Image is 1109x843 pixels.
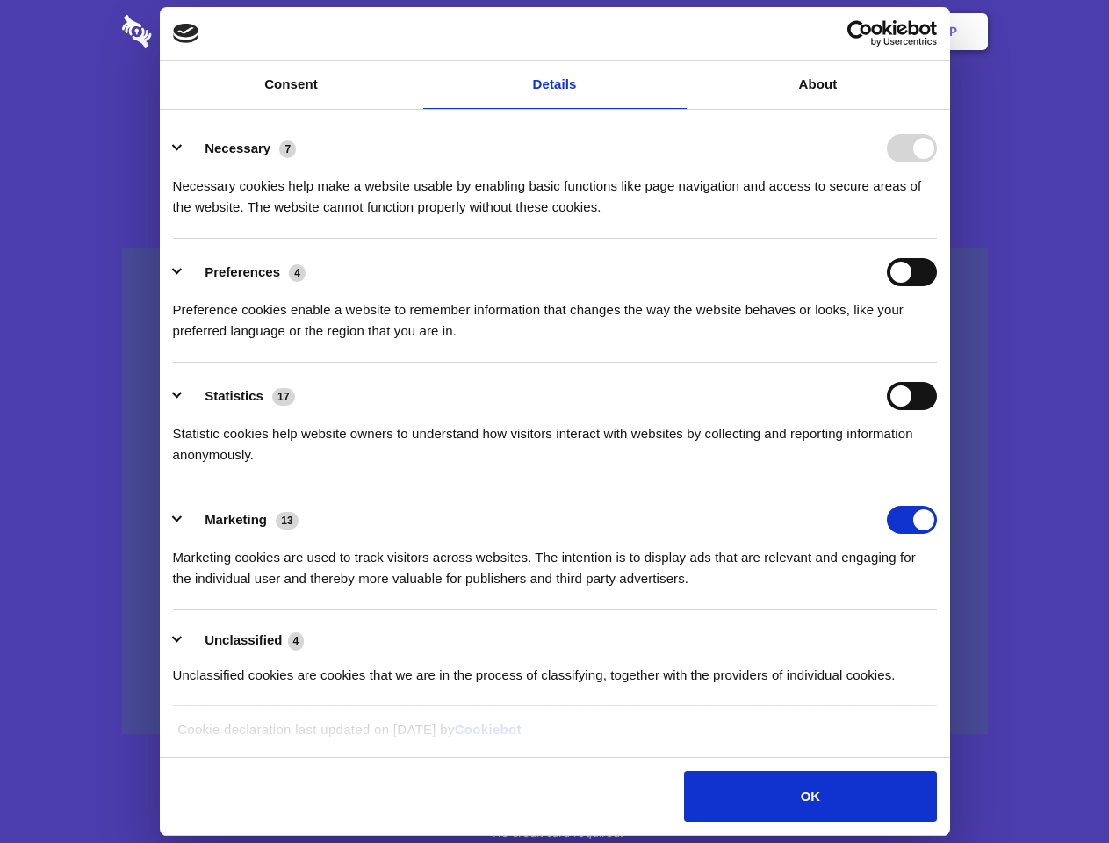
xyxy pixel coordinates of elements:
button: Unclassified (4) [173,630,315,652]
div: Preference cookies enable a website to remember information that changes the way the website beha... [173,286,937,342]
button: OK [684,771,936,822]
a: Usercentrics Cookiebot - opens in a new window [783,20,937,47]
div: Necessary cookies help make a website usable by enabling basic functions like page navigation and... [173,162,937,218]
span: 7 [279,140,296,158]
img: logo-wordmark-white-trans-d4663122ce5f474addd5e946df7df03e33cb6a1c49d2221995e7729f52c070b2.svg [122,15,272,48]
div: Marketing cookies are used to track visitors across websites. The intention is to display ads tha... [173,534,937,589]
div: Statistic cookies help website owners to understand how visitors interact with websites by collec... [173,410,937,465]
div: Unclassified cookies are cookies that we are in the process of classifying, together with the pro... [173,652,937,686]
button: Marketing (13) [173,506,310,534]
span: 17 [272,388,295,406]
a: Login [796,4,873,59]
span: 4 [289,264,306,282]
label: Necessary [205,140,270,155]
label: Marketing [205,512,267,527]
iframe: Drift Widget Chat Controller [1021,755,1088,822]
label: Preferences [205,264,280,279]
h1: Eliminate Slack Data Loss. [122,79,988,142]
h4: Auto-redaction of sensitive data, encrypted data sharing and self-destructing private chats. Shar... [122,160,988,218]
button: Necessary (7) [173,134,307,162]
a: Details [423,61,687,109]
span: 4 [288,632,305,650]
a: Consent [160,61,423,109]
a: Wistia video thumbnail [122,248,988,735]
a: Pricing [515,4,592,59]
div: Cookie declaration last updated on [DATE] by [164,719,945,753]
a: About [687,61,950,109]
a: Contact [712,4,793,59]
img: logo [173,24,199,43]
button: Preferences (4) [173,258,317,286]
button: Statistics (17) [173,382,306,410]
label: Statistics [205,388,263,403]
a: Cookiebot [455,722,522,737]
span: 13 [276,512,299,530]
